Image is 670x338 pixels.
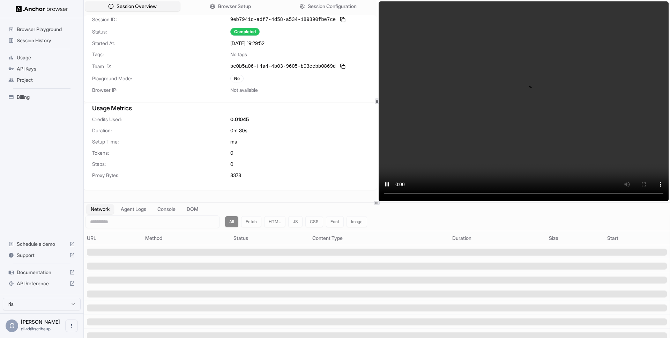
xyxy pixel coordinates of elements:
[92,172,230,179] span: Proxy Bytes:
[92,161,230,168] span: Steps:
[17,269,67,276] span: Documentation
[92,138,230,145] span: Setup Time:
[92,40,230,47] span: Started At:
[92,116,230,123] span: Credits Used:
[308,3,357,10] span: Session Configuration
[17,65,75,72] span: API Keys
[549,235,602,242] div: Size
[6,74,78,86] div: Project
[92,87,230,94] span: Browser IP:
[230,63,336,70] span: bc0b5a06-f4a4-4b03-9605-b03ccbb0869d
[17,241,67,248] span: Schedule a demo
[17,54,75,61] span: Usage
[65,319,78,332] button: Open menu
[230,149,233,156] span: 0
[92,149,230,156] span: Tokens:
[230,161,233,168] span: 0
[92,63,230,70] span: Team ID:
[92,127,230,134] span: Duration:
[117,204,150,214] button: Agent Logs
[233,235,307,242] div: Status
[21,326,54,331] span: gilad@scribeup.io
[6,52,78,63] div: Usage
[92,75,230,82] span: Playground Mode:
[17,94,75,101] span: Billing
[16,6,68,12] img: Anchor Logo
[452,235,543,242] div: Duration
[17,280,67,287] span: API Reference
[145,235,228,242] div: Method
[87,204,114,214] button: Network
[6,319,18,332] div: G
[183,204,202,214] button: DOM
[6,278,78,289] div: API Reference
[230,127,247,134] span: 0m 30s
[230,28,260,36] div: Completed
[92,28,230,35] span: Status:
[218,3,251,10] span: Browser Setup
[607,235,667,242] div: Start
[17,252,67,259] span: Support
[230,75,244,82] div: No
[6,35,78,46] div: Session History
[312,235,447,242] div: Content Type
[230,16,336,23] span: 9eb7941c-adf7-4d58-a534-189890fbe7ce
[230,116,249,123] span: 0.01045
[230,172,241,179] span: 8378
[92,51,230,58] span: Tags:
[21,319,60,325] span: Gilad Spitzer
[230,40,265,47] span: [DATE] 19:29:52
[6,24,78,35] div: Browser Playground
[92,103,368,113] h3: Usage Metrics
[230,138,237,145] span: ms
[17,37,75,44] span: Session History
[230,87,258,94] span: Not available
[117,3,157,10] span: Session Overview
[87,235,140,242] div: URL
[153,204,180,214] button: Console
[6,63,78,74] div: API Keys
[6,91,78,103] div: Billing
[17,76,75,83] span: Project
[230,51,247,58] span: No tags
[6,250,78,261] div: Support
[17,26,75,33] span: Browser Playground
[92,16,230,23] span: Session ID:
[6,238,78,250] div: Schedule a demo
[6,267,78,278] div: Documentation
